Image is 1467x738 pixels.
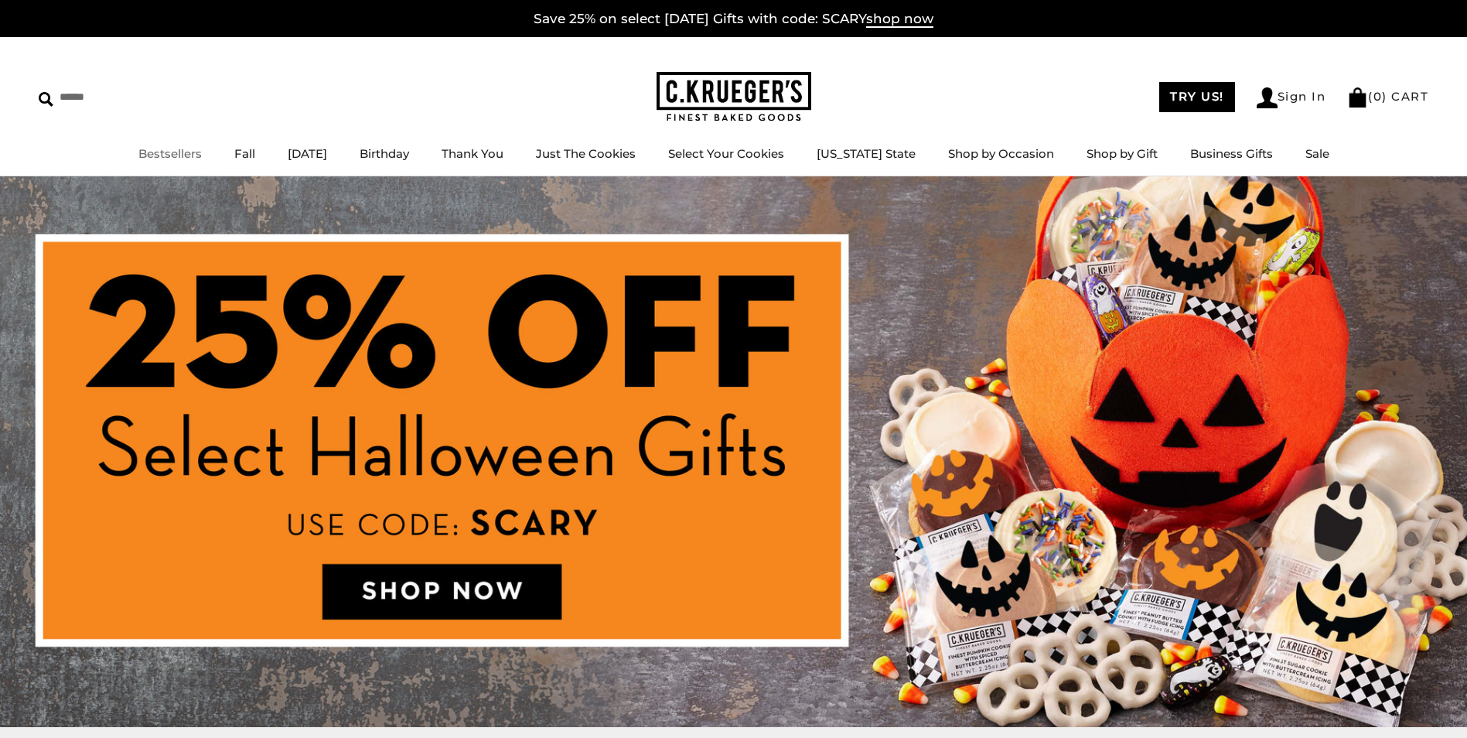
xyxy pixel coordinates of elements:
span: 0 [1373,89,1383,104]
a: Fall [234,146,255,161]
img: C.KRUEGER'S [657,72,811,122]
a: [US_STATE] State [817,146,916,161]
a: Business Gifts [1190,146,1273,161]
input: Search [39,85,223,109]
a: Birthday [360,146,409,161]
a: (0) CART [1347,89,1428,104]
a: Shop by Occasion [948,146,1054,161]
a: Just The Cookies [536,146,636,161]
a: TRY US! [1159,82,1235,112]
a: Save 25% on select [DATE] Gifts with code: SCARYshop now [534,11,933,28]
a: Sale [1305,146,1329,161]
span: shop now [866,11,933,28]
img: Search [39,92,53,107]
a: Select Your Cookies [668,146,784,161]
a: [DATE] [288,146,327,161]
a: Thank You [442,146,503,161]
a: Sign In [1257,87,1326,108]
a: Shop by Gift [1087,146,1158,161]
img: Account [1257,87,1278,108]
a: Bestsellers [138,146,202,161]
img: Bag [1347,87,1368,108]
